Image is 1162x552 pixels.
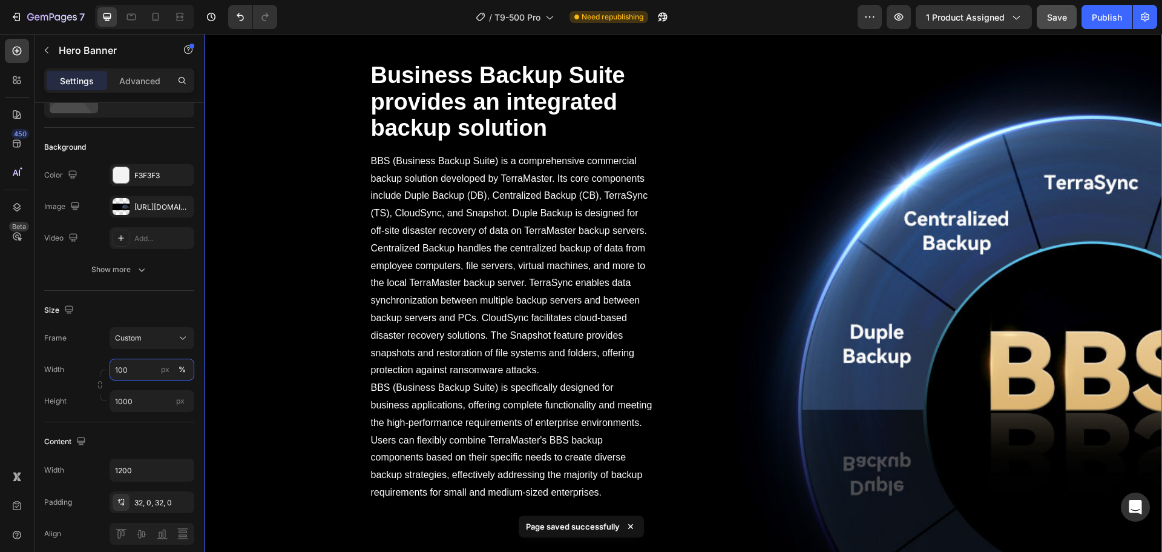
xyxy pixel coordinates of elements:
[5,5,90,29] button: 7
[110,390,194,412] input: px
[44,333,67,344] label: Frame
[228,5,277,29] div: Undo/Redo
[115,333,142,344] span: Custom
[494,11,540,24] span: T9-500 Pro
[44,497,72,508] div: Padding
[44,230,80,247] div: Video
[526,520,620,533] p: Page saved successfully
[44,167,80,184] div: Color
[1037,5,1077,29] button: Save
[59,43,162,58] p: Hero Banner
[489,11,492,24] span: /
[176,396,185,405] span: px
[9,222,29,231] div: Beta
[44,528,61,539] div: Align
[79,10,85,24] p: 7
[204,34,1162,552] iframe: Design area
[926,11,1005,24] span: 1 product assigned
[110,327,194,349] button: Custom
[44,302,76,319] div: Size
[179,364,186,375] div: %
[110,459,194,481] input: Auto
[134,233,191,244] div: Add...
[134,497,191,508] div: 32, 0, 32, 0
[110,359,194,381] input: px%
[44,142,86,153] div: Background
[44,434,88,450] div: Content
[134,202,191,213] div: [URL][DOMAIN_NAME]
[44,259,194,281] button: Show more
[44,364,64,375] label: Width
[1092,11,1122,24] div: Publish
[60,75,94,87] p: Settings
[161,364,169,375] div: px
[582,12,643,22] span: Need republishing
[119,75,160,87] p: Advanced
[916,5,1032,29] button: 1 product assigned
[158,362,172,377] button: %
[44,465,64,476] div: Width
[1082,5,1132,29] button: Publish
[134,170,191,181] div: F3F3F3
[44,199,82,215] div: Image
[175,362,189,377] button: px
[91,264,148,276] div: Show more
[1121,493,1150,522] div: Open Intercom Messenger
[11,129,29,139] div: 450
[1047,12,1067,22] span: Save
[44,396,67,407] label: Height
